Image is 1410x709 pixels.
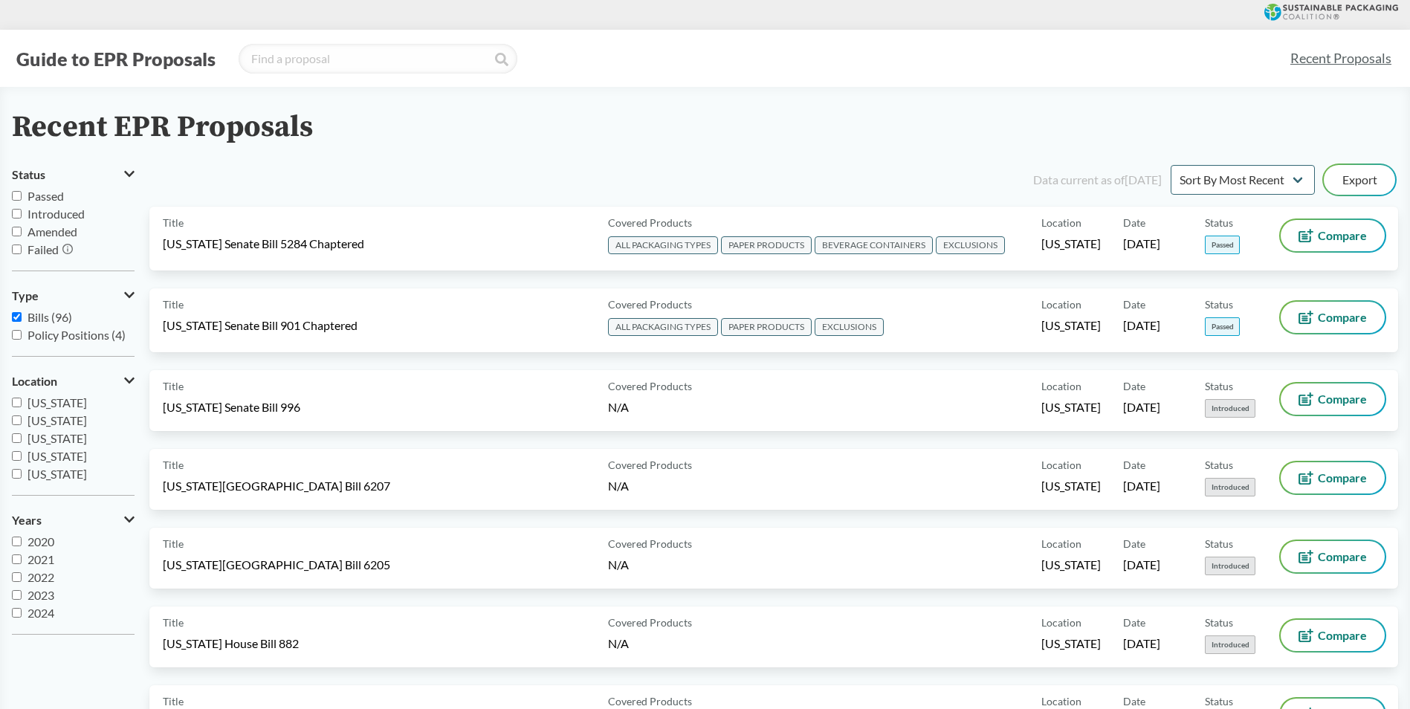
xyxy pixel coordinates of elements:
[28,534,54,548] span: 2020
[608,318,718,336] span: ALL PACKAGING TYPES
[1281,302,1385,333] button: Compare
[1318,629,1367,641] span: Compare
[163,236,364,252] span: [US_STATE] Senate Bill 5284 Chaptered
[12,283,135,308] button: Type
[1281,220,1385,251] button: Compare
[1318,393,1367,405] span: Compare
[1123,378,1145,394] span: Date
[12,47,220,71] button: Guide to EPR Proposals
[163,215,184,230] span: Title
[1284,42,1398,75] a: Recent Proposals
[28,570,54,584] span: 2022
[12,330,22,340] input: Policy Positions (4)
[12,590,22,600] input: 2023
[163,317,358,334] span: [US_STATE] Senate Bill 901 Chaptered
[721,318,812,336] span: PAPER PRODUCTS
[1041,215,1081,230] span: Location
[1205,536,1233,551] span: Status
[608,536,692,551] span: Covered Products
[12,537,22,546] input: 2020
[1041,478,1101,494] span: [US_STATE]
[1041,635,1101,652] span: [US_STATE]
[28,588,54,602] span: 2023
[163,615,184,630] span: Title
[1041,615,1081,630] span: Location
[1041,557,1101,573] span: [US_STATE]
[12,398,22,407] input: [US_STATE]
[1041,399,1101,415] span: [US_STATE]
[12,554,22,564] input: 2021
[163,478,390,494] span: [US_STATE][GEOGRAPHIC_DATA] Bill 6207
[28,467,87,481] span: [US_STATE]
[1205,478,1255,496] span: Introduced
[1123,478,1160,494] span: [DATE]
[1123,536,1145,551] span: Date
[1281,541,1385,572] button: Compare
[1123,457,1145,473] span: Date
[1205,297,1233,312] span: Status
[1318,230,1367,242] span: Compare
[608,636,629,650] span: N/A
[936,236,1005,254] span: EXCLUSIONS
[608,297,692,312] span: Covered Products
[12,514,42,527] span: Years
[12,162,135,187] button: Status
[608,693,692,709] span: Covered Products
[12,111,313,144] h2: Recent EPR Proposals
[1041,378,1081,394] span: Location
[12,227,22,236] input: Amended
[1205,635,1255,654] span: Introduced
[608,236,718,254] span: ALL PACKAGING TYPES
[12,608,22,618] input: 2024
[239,44,517,74] input: Find a proposal
[12,572,22,582] input: 2022
[1205,557,1255,575] span: Introduced
[1033,171,1162,189] div: Data current as of [DATE]
[12,508,135,533] button: Years
[163,693,184,709] span: Title
[1123,557,1160,573] span: [DATE]
[1205,378,1233,394] span: Status
[28,449,87,463] span: [US_STATE]
[1041,317,1101,334] span: [US_STATE]
[12,469,22,479] input: [US_STATE]
[28,431,87,445] span: [US_STATE]
[163,399,300,415] span: [US_STATE] Senate Bill 996
[1123,317,1160,334] span: [DATE]
[1123,236,1160,252] span: [DATE]
[28,207,85,221] span: Introduced
[608,378,692,394] span: Covered Products
[28,606,54,620] span: 2024
[1041,236,1101,252] span: [US_STATE]
[1041,536,1081,551] span: Location
[28,189,64,203] span: Passed
[1318,472,1367,484] span: Compare
[12,375,57,388] span: Location
[12,312,22,322] input: Bills (96)
[1318,311,1367,323] span: Compare
[28,413,87,427] span: [US_STATE]
[28,242,59,256] span: Failed
[163,297,184,312] span: Title
[12,369,135,394] button: Location
[12,415,22,425] input: [US_STATE]
[1123,215,1145,230] span: Date
[608,215,692,230] span: Covered Products
[608,615,692,630] span: Covered Products
[608,479,629,493] span: N/A
[1205,215,1233,230] span: Status
[1123,399,1160,415] span: [DATE]
[163,536,184,551] span: Title
[12,191,22,201] input: Passed
[163,378,184,394] span: Title
[1205,236,1240,254] span: Passed
[1205,693,1233,709] span: Status
[1123,635,1160,652] span: [DATE]
[1041,457,1081,473] span: Location
[1318,551,1367,563] span: Compare
[28,552,54,566] span: 2021
[815,236,933,254] span: BEVERAGE CONTAINERS
[1281,383,1385,415] button: Compare
[28,395,87,409] span: [US_STATE]
[12,245,22,254] input: Failed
